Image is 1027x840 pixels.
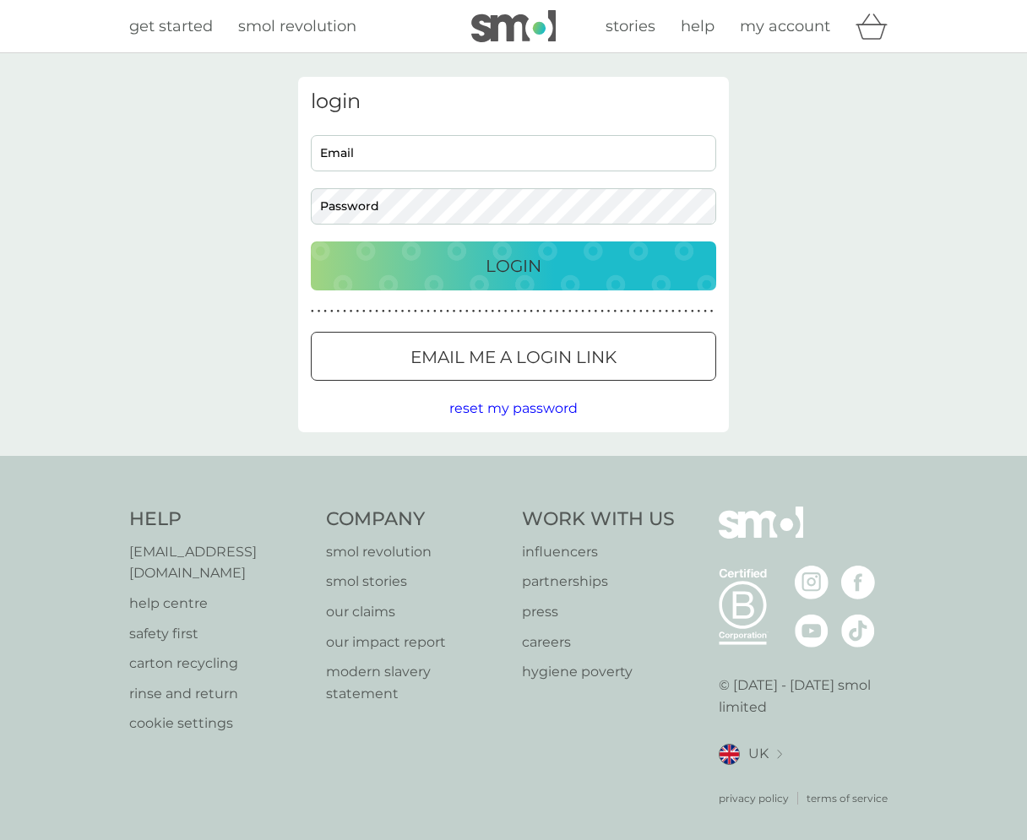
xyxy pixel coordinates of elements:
a: [EMAIL_ADDRESS][DOMAIN_NAME] [129,541,309,584]
a: carton recycling [129,653,309,675]
img: visit the smol Youtube page [795,614,829,648]
p: ● [330,307,334,316]
a: smol stories [326,571,506,593]
p: ● [446,307,449,316]
p: ● [453,307,456,316]
p: ● [646,307,649,316]
span: UK [748,743,769,765]
button: reset my password [449,398,578,420]
p: ● [556,307,559,316]
p: ● [613,307,617,316]
img: visit the smol Tiktok page [841,614,875,648]
div: basket [856,9,898,43]
p: ● [524,307,527,316]
p: ● [691,307,694,316]
p: ● [394,307,398,316]
h4: Help [129,507,309,533]
p: ● [510,307,513,316]
p: ● [350,307,353,316]
p: ● [492,307,495,316]
p: ● [517,307,520,316]
span: stories [606,17,655,35]
p: ● [356,307,359,316]
p: ● [318,307,321,316]
p: ● [633,307,636,316]
a: our impact report [326,631,506,653]
p: ● [710,307,714,316]
p: ● [362,307,366,316]
span: reset my password [449,400,578,416]
span: my account [740,17,830,35]
p: ● [549,307,552,316]
p: ● [704,307,707,316]
p: ● [414,307,417,316]
img: smol [719,507,803,564]
p: ● [639,307,643,316]
h3: login [311,89,716,114]
a: smol revolution [238,14,356,39]
p: ● [698,307,701,316]
a: partnerships [522,571,675,593]
a: our claims [326,601,506,623]
p: ● [671,307,675,316]
img: visit the smol Instagram page [795,566,829,599]
p: ● [684,307,687,316]
p: ● [323,307,327,316]
a: smol revolution [326,541,506,563]
p: ● [543,307,546,316]
a: careers [522,631,675,653]
p: ● [607,307,611,316]
p: ● [536,307,540,316]
p: hygiene poverty [522,661,675,683]
p: ● [678,307,682,316]
a: modern slavery statement [326,661,506,704]
p: ● [478,307,481,316]
p: ● [620,307,623,316]
p: © [DATE] - [DATE] smol limited [719,675,899,718]
img: UK flag [719,744,740,765]
a: cookie settings [129,713,309,734]
p: ● [485,307,488,316]
p: ● [343,307,346,316]
p: ● [375,307,378,316]
a: stories [606,14,655,39]
a: help [681,14,715,39]
a: privacy policy [719,790,789,806]
p: ● [595,307,598,316]
a: terms of service [807,790,888,806]
span: get started [129,17,213,35]
p: ● [369,307,372,316]
p: ● [421,307,424,316]
p: safety first [129,623,309,645]
a: press [522,601,675,623]
p: ● [504,307,508,316]
p: ● [440,307,443,316]
span: help [681,17,715,35]
p: help centre [129,593,309,615]
p: ● [627,307,630,316]
a: rinse and return [129,683,309,705]
a: get started [129,14,213,39]
p: ● [337,307,340,316]
p: ● [497,307,501,316]
p: ● [472,307,475,316]
h4: Work With Us [522,507,675,533]
p: ● [652,307,655,316]
button: Email me a login link [311,332,716,381]
p: ● [665,307,668,316]
p: ● [459,307,462,316]
a: my account [740,14,830,39]
span: smol revolution [238,17,356,35]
